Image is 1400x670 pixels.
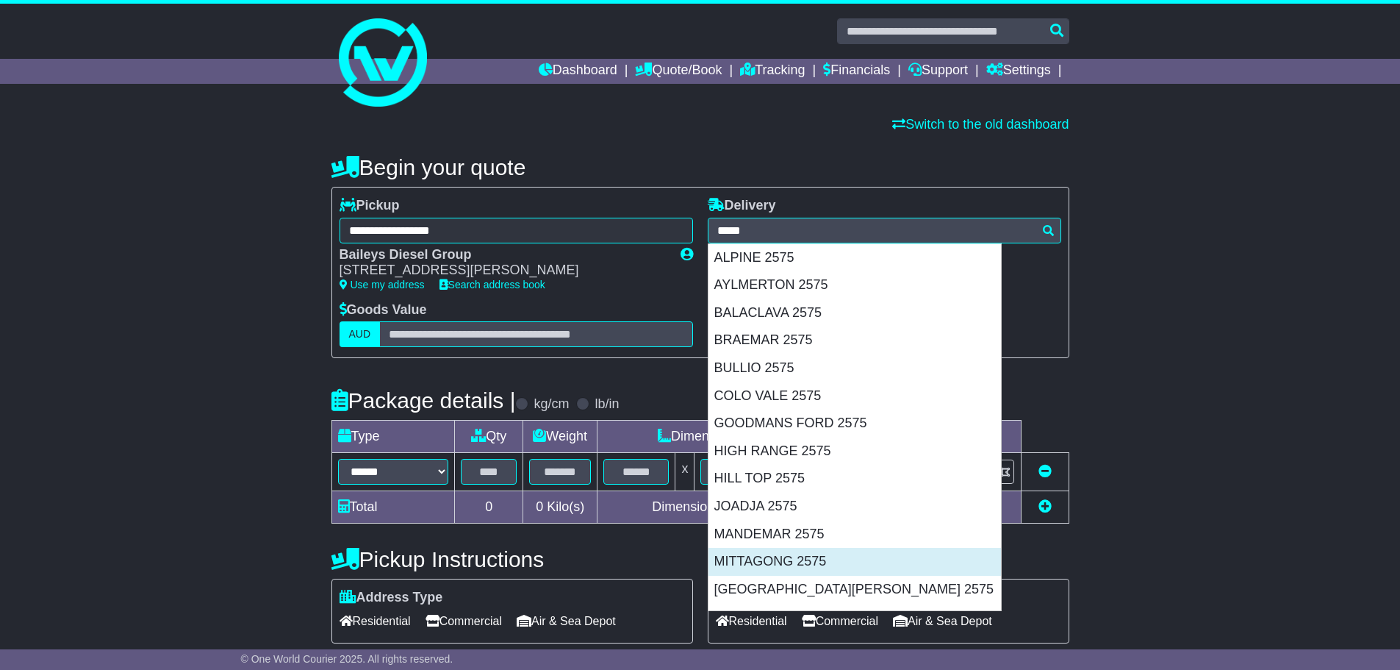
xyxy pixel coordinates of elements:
[340,198,400,214] label: Pickup
[455,421,523,453] td: Qty
[708,271,1001,299] div: AYLMERTON 2575
[331,421,455,453] td: Type
[708,198,776,214] label: Delivery
[340,247,666,263] div: Baileys Diesel Group
[708,603,1001,631] div: [PERSON_NAME] 2575
[523,491,597,524] td: Kilo(s)
[716,610,787,632] span: Residential
[708,382,1001,410] div: COLO VALE 2575
[708,410,1001,438] div: GOODMANS FORD 2575
[986,59,1051,84] a: Settings
[455,491,523,524] td: 0
[1038,464,1052,479] a: Remove this item
[340,590,443,606] label: Address Type
[340,279,425,291] a: Use my address
[523,421,597,453] td: Weight
[708,465,1001,493] div: HILL TOP 2575
[340,321,381,347] label: AUD
[908,59,968,84] a: Support
[708,218,1061,243] typeahead: Please provide city
[340,610,411,632] span: Residential
[708,521,1001,549] div: MANDEMAR 2575
[708,299,1001,327] div: BALACLAVA 2575
[708,548,1001,576] div: MITTAGONG 2575
[597,491,870,524] td: Dimensions in Centimetre(s)
[708,354,1001,382] div: BULLIO 2575
[340,302,427,318] label: Goods Value
[331,491,455,524] td: Total
[340,263,666,279] div: [STREET_ADDRESS][PERSON_NAME]
[536,499,543,514] span: 0
[331,547,693,571] h4: Pickup Instructions
[708,576,1001,604] div: [GEOGRAPHIC_DATA][PERSON_NAME] 2575
[534,396,569,413] label: kg/cm
[675,453,694,491] td: x
[539,59,617,84] a: Dashboard
[595,396,619,413] label: lb/in
[426,610,502,632] span: Commercial
[708,493,1001,521] div: JOADJA 2575
[823,59,890,84] a: Financials
[892,117,1069,132] a: Switch to the old dashboard
[331,155,1069,179] h4: Begin your quote
[708,327,1001,354] div: BRAEMAR 2575
[1038,499,1052,514] a: Add new item
[241,653,453,665] span: © One World Courier 2025. All rights reserved.
[517,610,616,632] span: Air & Sea Depot
[708,244,1001,272] div: ALPINE 2575
[740,59,805,84] a: Tracking
[708,438,1001,466] div: HIGH RANGE 2575
[635,59,722,84] a: Quote/Book
[802,610,878,632] span: Commercial
[331,388,516,413] h4: Package details |
[597,421,870,453] td: Dimensions (L x W x H)
[439,279,545,291] a: Search address book
[893,610,992,632] span: Air & Sea Depot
